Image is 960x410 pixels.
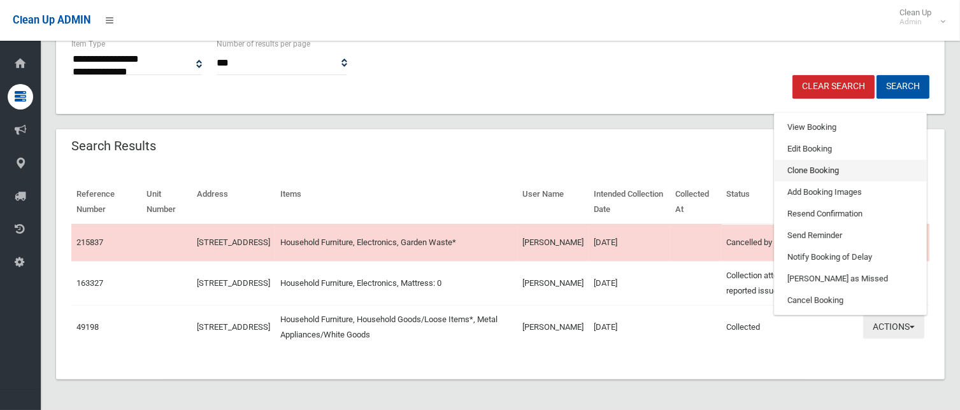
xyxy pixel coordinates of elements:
[775,268,926,290] a: [PERSON_NAME] as Missed
[517,305,589,349] td: [PERSON_NAME]
[517,261,589,305] td: [PERSON_NAME]
[589,224,670,261] td: [DATE]
[775,160,926,181] a: Clone Booking
[589,305,670,349] td: [DATE]
[56,134,171,159] header: Search Results
[775,117,926,138] a: View Booking
[275,305,517,349] td: Household Furniture, Household Goods/Loose Items*, Metal Appliances/White Goods
[275,224,517,261] td: Household Furniture, Electronics, Garden Waste*
[775,246,926,268] a: Notify Booking of Delay
[722,224,858,261] td: Cancelled by admin before cutoff
[893,8,944,27] span: Clean Up
[722,261,858,305] td: Collection attempted but driver reported issues
[13,14,90,26] span: Clean Up ADMIN
[775,138,926,160] a: Edit Booking
[71,180,141,224] th: Reference Number
[775,225,926,246] a: Send Reminder
[76,237,103,247] a: 215837
[792,75,875,99] a: Clear Search
[197,322,270,332] a: [STREET_ADDRESS]
[517,180,589,224] th: User Name
[722,305,858,349] td: Collected
[76,278,103,288] a: 163327
[217,37,311,51] label: Number of results per page
[192,180,275,224] th: Address
[671,180,722,224] th: Collected At
[275,180,517,224] th: Items
[141,180,192,224] th: Unit Number
[275,261,517,305] td: Household Furniture, Electronics, Mattress: 0
[517,224,589,261] td: [PERSON_NAME]
[899,17,931,27] small: Admin
[197,278,270,288] a: [STREET_ADDRESS]
[877,75,929,99] button: Search
[197,237,270,247] a: [STREET_ADDRESS]
[71,37,105,51] label: Item Type
[722,180,858,224] th: Status
[76,322,99,332] a: 49198
[589,261,670,305] td: [DATE]
[589,180,670,224] th: Intended Collection Date
[775,290,926,311] a: Cancel Booking
[775,181,926,203] a: Add Booking Images
[863,315,924,339] button: Actions
[775,203,926,225] a: Resend Confirmation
